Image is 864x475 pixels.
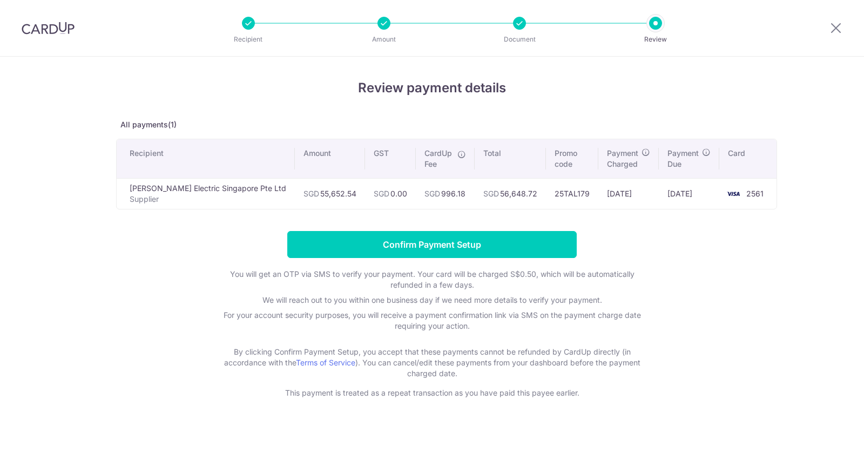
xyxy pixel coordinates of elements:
[795,443,853,470] iframe: Opens a widget where you can find more information
[475,139,546,178] th: Total
[365,139,416,178] th: GST
[374,189,389,198] span: SGD
[667,148,699,169] span: Payment Due
[216,295,648,306] p: We will reach out to you within one business day if we need more details to verify your payment.
[22,22,75,35] img: CardUp
[216,388,648,398] p: This payment is treated as a repeat transaction as you have paid this payee earlier.
[365,178,416,209] td: 0.00
[117,139,295,178] th: Recipient
[424,148,452,169] span: CardUp Fee
[296,358,355,367] a: Terms of Service
[546,178,598,209] td: 25TAL179
[424,189,440,198] span: SGD
[475,178,546,209] td: 56,648.72
[116,78,748,98] h4: Review payment details
[303,189,319,198] span: SGD
[216,310,648,342] p: For your account security purposes, you will receive a payment confirmation link via SMS on the p...
[416,178,475,209] td: 996.18
[216,347,648,379] p: By clicking Confirm Payment Setup, you accept that these payments cannot be refunded by CardUp di...
[723,187,744,200] img: <span class="translation_missing" title="translation missing: en.account_steps.new_confirm_form.b...
[480,34,559,45] p: Document
[344,34,424,45] p: Amount
[295,139,365,178] th: Amount
[130,194,286,205] p: Supplier
[616,34,696,45] p: Review
[598,178,659,209] td: [DATE]
[483,189,499,198] span: SGD
[746,189,764,198] span: 2561
[117,178,295,209] td: [PERSON_NAME] Electric Singapore Pte Ltd
[287,231,577,258] input: Confirm Payment Setup
[295,178,365,209] td: 55,652.54
[546,139,598,178] th: Promo code
[607,148,638,169] span: Payment Charged
[208,34,288,45] p: Recipient
[216,269,648,290] p: You will get an OTP via SMS to verify your payment. Your card will be charged S$0.50, which will ...
[659,178,719,209] td: [DATE]
[719,139,777,178] th: Card
[116,119,748,130] p: All payments(1)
